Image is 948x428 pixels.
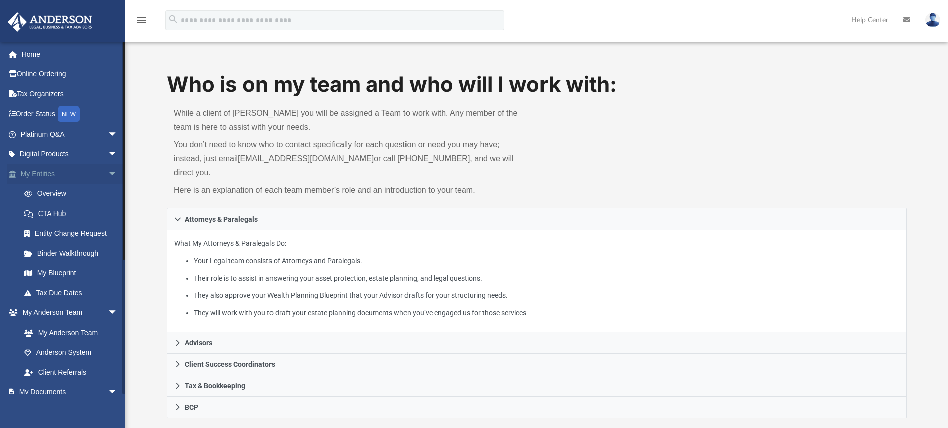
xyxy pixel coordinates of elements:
p: You don’t need to know who to contact specifically for each question or need you may have; instea... [174,138,530,180]
span: Attorneys & Paralegals [185,216,258,223]
i: menu [136,14,148,26]
a: Digital Productsarrow_drop_down [7,144,133,164]
h1: Who is on my team and who will I work with: [167,70,907,99]
span: BCP [185,404,198,411]
a: My Blueprint [14,263,128,283]
span: arrow_drop_down [108,303,128,324]
span: arrow_drop_down [108,124,128,145]
a: CTA Hub [14,203,133,224]
a: My Documentsarrow_drop_down [7,382,128,402]
a: Tax & Bookkeeping [167,375,907,397]
li: They will work with you to draft your estate planning documents when you’ve engaged us for those ... [194,307,899,319]
img: Anderson Advisors Platinum Portal [5,12,95,32]
a: Tax Organizers [7,84,133,104]
a: Entity Change Request [14,224,133,244]
a: My Entitiesarrow_drop_down [7,164,133,184]
a: Overview [14,184,133,204]
a: Home [7,44,133,64]
span: Tax & Bookkeeping [185,382,245,389]
a: Client Referrals [14,362,128,382]
a: [EMAIL_ADDRESS][DOMAIN_NAME] [238,154,374,163]
a: Client Success Coordinators [167,354,907,375]
a: My Anderson Team [14,323,123,343]
img: User Pic [925,13,940,27]
a: menu [136,19,148,26]
a: Advisors [167,332,907,354]
a: Binder Walkthrough [14,243,133,263]
p: Here is an explanation of each team member’s role and an introduction to your team. [174,183,530,197]
i: search [168,14,179,25]
a: Anderson System [14,343,128,363]
a: Platinum Q&Aarrow_drop_down [7,124,133,144]
span: Client Success Coordinators [185,361,275,368]
span: arrow_drop_down [108,382,128,403]
div: NEW [58,106,80,122]
a: Order StatusNEW [7,104,133,125]
li: Your Legal team consists of Attorneys and Paralegals. [194,255,899,267]
a: BCP [167,397,907,418]
li: They also approve your Wealth Planning Blueprint that your Advisor drafts for your structuring ne... [194,289,899,302]
span: Advisors [185,339,212,346]
p: What My Attorneys & Paralegals Do: [174,237,899,319]
a: Tax Due Dates [14,283,133,303]
span: arrow_drop_down [108,164,128,184]
p: While a client of [PERSON_NAME] you will be assigned a Team to work with. Any member of the team ... [174,106,530,134]
a: Attorneys & Paralegals [167,208,907,230]
span: arrow_drop_down [108,144,128,165]
a: My Anderson Teamarrow_drop_down [7,303,128,323]
div: Attorneys & Paralegals [167,230,907,332]
li: Their role is to assist in answering your asset protection, estate planning, and legal questions. [194,272,899,285]
a: Online Ordering [7,64,133,84]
